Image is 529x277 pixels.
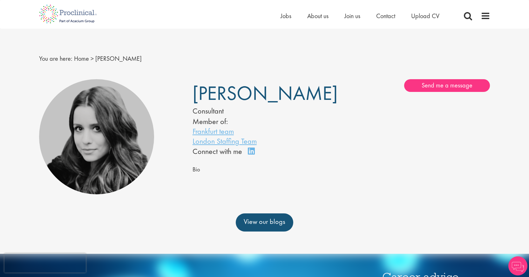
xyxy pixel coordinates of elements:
a: Contact [376,12,395,20]
a: breadcrumb link [74,54,89,63]
span: Bio [193,166,200,173]
span: You are here: [39,54,72,63]
div: Consultant [193,106,322,116]
a: About us [307,12,329,20]
a: Frankfurt team [193,126,234,136]
img: Katarina Rimac [39,79,154,195]
span: [PERSON_NAME] [95,54,142,63]
iframe: reCAPTCHA [4,253,86,273]
a: London Staffing Team [193,136,257,146]
a: Upload CV [411,12,439,20]
a: Send me a message [404,79,490,92]
a: Join us [344,12,360,20]
a: Jobs [281,12,291,20]
span: > [91,54,94,63]
img: Chatbot [508,256,527,275]
label: Member of: [193,116,228,126]
span: [PERSON_NAME] [193,80,338,106]
a: View our blogs [236,213,293,231]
